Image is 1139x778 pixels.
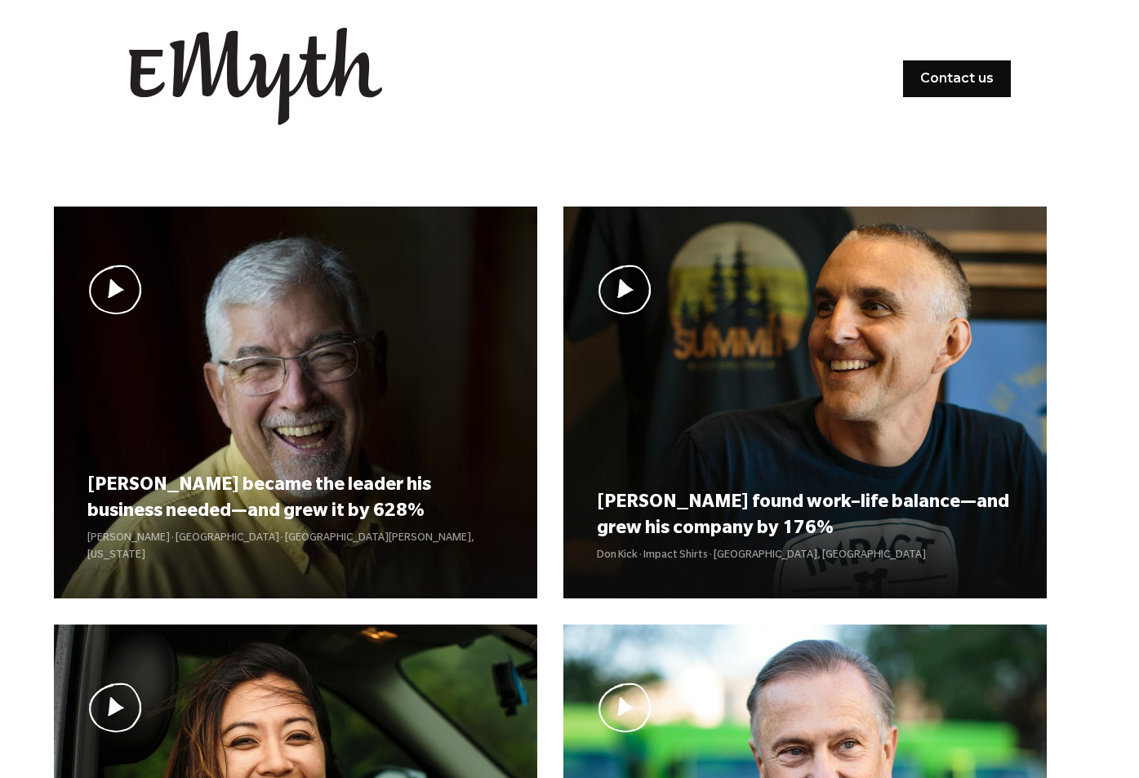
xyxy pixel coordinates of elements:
[597,548,1012,565] p: Don Kick · Impact Shirts · [GEOGRAPHIC_DATA], [GEOGRAPHIC_DATA]
[54,207,537,598] a: Play Video Play Video [PERSON_NAME] became the leader his business needed—and grew it by 628% [PE...
[87,265,144,314] img: Play Video
[129,28,383,126] img: EMyth
[87,682,144,732] img: Play Video
[903,60,1011,96] a: Contact us
[597,265,653,314] img: Play Video
[87,531,503,565] p: [PERSON_NAME] · [GEOGRAPHIC_DATA] · [GEOGRAPHIC_DATA][PERSON_NAME], [US_STATE]
[597,491,1012,542] h3: [PERSON_NAME] found work–life balance—and grew his company by 176%
[563,207,1047,598] a: Play Video Play Video [PERSON_NAME] found work–life balance—and grew his company by 176% Don Kick...
[87,474,503,525] h3: [PERSON_NAME] became the leader his business needed—and grew it by 628%
[597,682,653,732] img: Play Video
